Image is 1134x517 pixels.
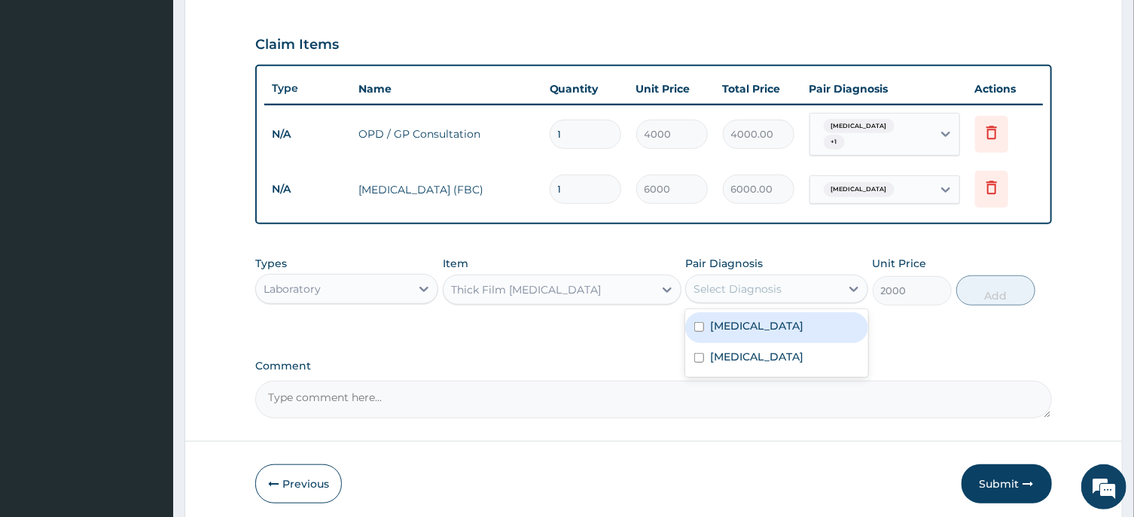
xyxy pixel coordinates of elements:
[78,84,253,104] div: Chat with us now
[451,282,601,297] div: Thick Film [MEDICAL_DATA]
[824,119,895,134] span: [MEDICAL_DATA]
[629,74,715,104] th: Unit Price
[255,360,1051,373] label: Comment
[8,351,287,404] textarea: Type your message and hit 'Enter'
[685,256,763,271] label: Pair Diagnosis
[873,256,927,271] label: Unit Price
[802,74,968,104] th: Pair Diagnosis
[255,464,342,503] button: Previous
[824,182,895,197] span: [MEDICAL_DATA]
[264,120,351,148] td: N/A
[968,74,1043,104] th: Actions
[956,275,1036,306] button: Add
[962,464,1052,503] button: Submit
[255,37,339,53] h3: Claim Items
[264,281,321,297] div: Laboratory
[710,349,803,364] label: [MEDICAL_DATA]
[715,74,802,104] th: Total Price
[264,75,351,102] th: Type
[542,74,629,104] th: Quantity
[28,75,61,113] img: d_794563401_company_1708531726252_794563401
[351,119,541,149] td: OPD / GP Consultation
[247,8,283,44] div: Minimize live chat window
[255,257,287,270] label: Types
[443,256,468,271] label: Item
[264,175,351,203] td: N/A
[351,175,541,205] td: [MEDICAL_DATA] (FBC)
[824,135,845,150] span: + 1
[351,74,541,104] th: Name
[710,318,803,333] label: [MEDICAL_DATA]
[87,160,208,312] span: We're online!
[694,281,782,297] div: Select Diagnosis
